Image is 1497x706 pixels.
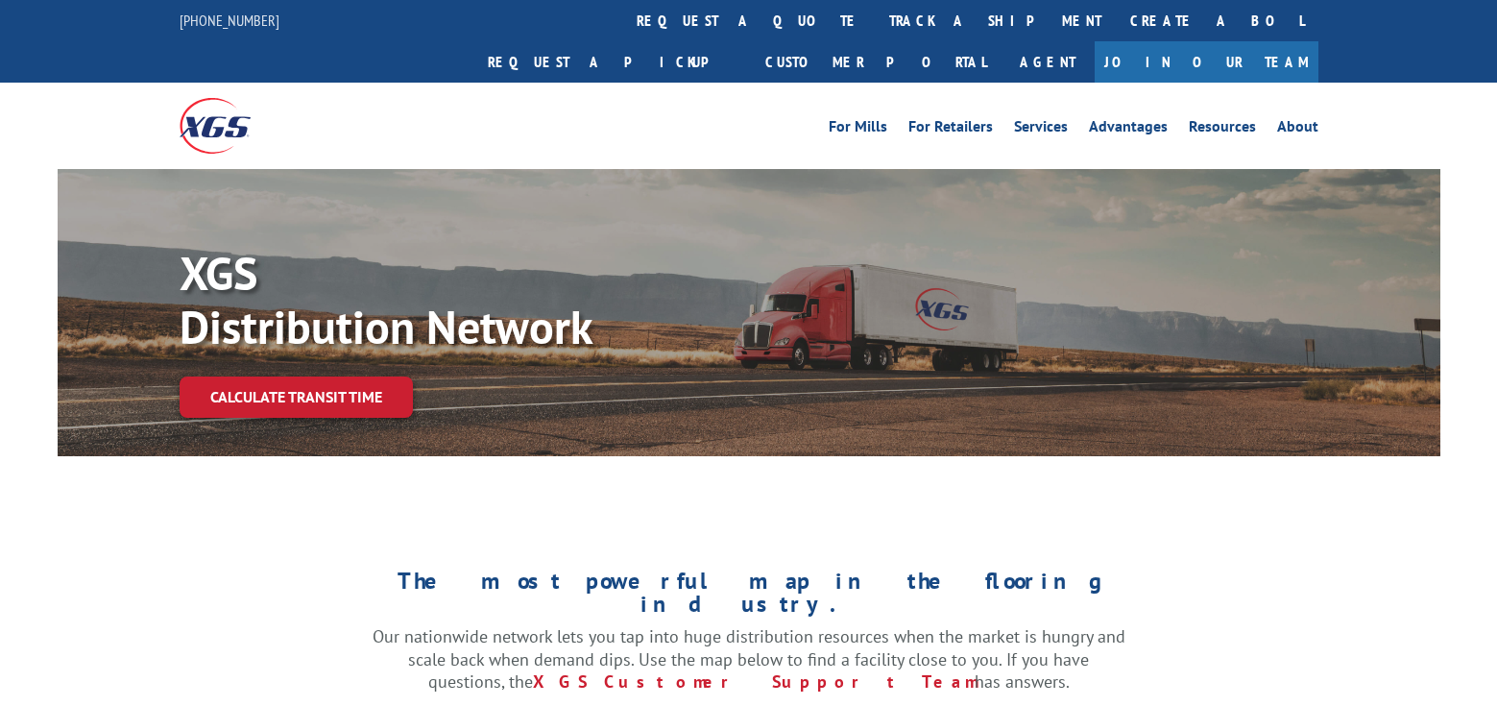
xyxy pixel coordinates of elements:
a: Request a pickup [473,41,751,83]
a: XGS Customer Support Team [533,670,975,693]
a: For Retailers [908,119,993,140]
a: Advantages [1089,119,1168,140]
a: Services [1014,119,1068,140]
a: About [1277,119,1318,140]
a: [PHONE_NUMBER] [180,11,279,30]
a: Customer Portal [751,41,1001,83]
a: Calculate transit time [180,377,413,418]
h1: The most powerful map in the flooring industry. [373,570,1125,625]
a: Resources [1189,119,1256,140]
p: XGS Distribution Network [180,246,756,353]
a: Join Our Team [1095,41,1318,83]
a: For Mills [829,119,887,140]
a: Agent [1001,41,1095,83]
p: Our nationwide network lets you tap into huge distribution resources when the market is hungry an... [373,625,1125,694]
